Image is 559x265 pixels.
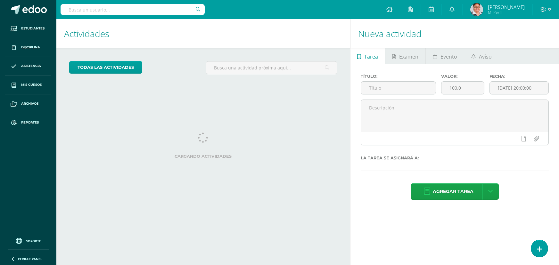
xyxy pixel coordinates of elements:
span: Reportes [21,120,39,125]
img: bfeb8c741628a996d5962e218d5914b2.png [470,3,483,16]
span: Asistencia [21,63,41,68]
label: Título: [361,74,436,79]
span: Tarea [364,49,378,64]
span: Soporte [26,239,41,243]
span: Agregar tarea [433,184,473,199]
a: Tarea [350,48,385,64]
input: Busca un usuario... [61,4,205,15]
span: Cerrar panel [18,257,42,261]
span: Mi Perfil [488,10,525,15]
h1: Nueva actividad [358,19,551,48]
label: La tarea se asignará a: [361,156,549,160]
a: Reportes [5,113,51,132]
span: Evento [440,49,457,64]
input: Busca una actividad próxima aquí... [206,61,337,74]
span: Disciplina [21,45,40,50]
a: Disciplina [5,38,51,57]
span: Examen [399,49,418,64]
h1: Actividades [64,19,342,48]
a: Soporte [8,236,49,245]
label: Valor: [441,74,484,79]
span: Estudiantes [21,26,45,31]
a: Asistencia [5,57,51,76]
span: Archivos [21,101,38,106]
span: Aviso [479,49,492,64]
a: todas las Actividades [69,61,142,74]
input: Puntos máximos [441,82,484,94]
label: Cargando actividades [69,154,337,159]
input: Fecha de entrega [490,82,548,94]
a: Evento [426,48,464,64]
a: Archivos [5,94,51,113]
input: Título [361,82,436,94]
a: Aviso [464,48,498,64]
label: Fecha: [489,74,549,79]
span: Mis cursos [21,82,42,87]
a: Examen [385,48,425,64]
a: Mis cursos [5,76,51,94]
a: Estudiantes [5,19,51,38]
span: [PERSON_NAME] [488,4,525,10]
